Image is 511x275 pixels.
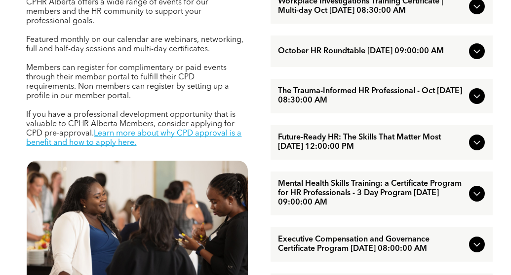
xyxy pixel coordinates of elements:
[27,130,242,147] a: Learn more about why CPD approval is a benefit and how to apply here.
[27,111,236,137] span: If you have a professional development opportunity that is valuable to CPHR Alberta Members, cons...
[278,235,465,254] span: Executive Compensation and Governance Certificate Program [DATE] 08:00:00 AM
[278,133,465,152] span: Future-Ready HR: The Skills That Matter Most [DATE] 12:00:00 PM
[27,36,244,53] span: Featured monthly on our calendar are webinars, networking, full and half-day sessions and multi-d...
[27,64,230,100] span: Members can register for complimentary or paid events through their member portal to fulfill thei...
[278,179,465,207] span: Mental Health Skills Training: a Certificate Program for HR Professionals - 3 Day Program [DATE] ...
[278,47,465,56] span: October HR Roundtable [DATE] 09:00:00 AM
[278,87,465,105] span: The Trauma-Informed HR Professional - Oct [DATE] 08:30:00 AM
